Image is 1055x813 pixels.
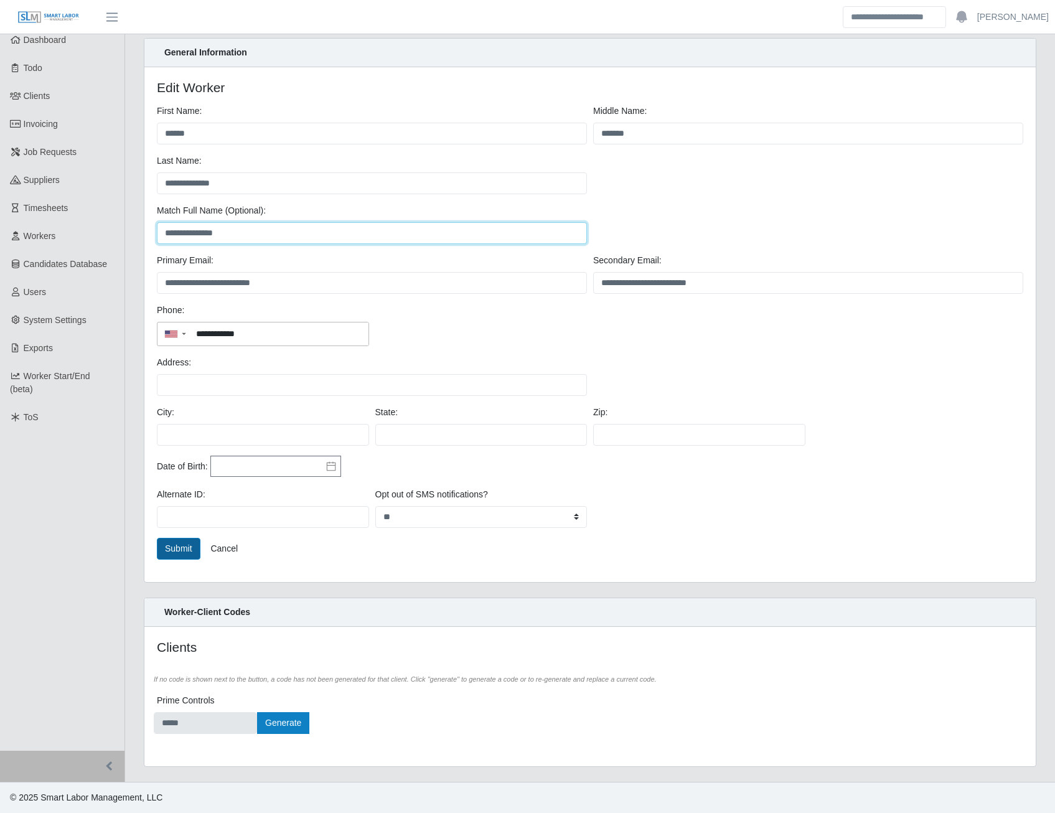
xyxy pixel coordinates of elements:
[157,694,215,707] label: Prime Controls
[154,675,657,683] i: If no code is shown next to the button, a code has not been generated for that client. Click "gen...
[24,203,68,213] span: Timesheets
[157,105,202,118] label: First Name:
[157,322,192,345] div: Country Code Selector
[24,63,42,73] span: Todo
[181,331,187,336] span: ▼
[157,154,202,167] label: Last Name:
[24,412,39,422] span: ToS
[24,343,53,353] span: Exports
[157,460,208,473] label: Date of Birth:
[157,254,213,267] label: Primary Email:
[24,147,77,157] span: Job Requests
[375,406,398,419] label: State:
[157,80,507,95] h4: Edit Worker
[593,105,647,118] label: Middle Name:
[157,304,184,317] label: Phone:
[10,792,162,802] span: © 2025 Smart Labor Management, LLC
[24,119,58,129] span: Invoicing
[157,406,174,419] label: City:
[24,259,108,269] span: Candidates Database
[24,35,67,45] span: Dashboard
[157,639,507,655] h4: Clients
[157,204,266,217] label: Match Full Name (Optional):
[157,488,205,501] label: Alternate ID:
[24,175,60,185] span: Suppliers
[157,356,191,369] label: Address:
[593,254,662,267] label: Secondary Email:
[164,607,250,617] strong: Worker-Client Codes
[157,538,200,560] button: Submit
[10,371,90,394] span: Worker Start/End (beta)
[257,712,309,734] button: Generate
[843,6,946,28] input: Search
[24,91,50,101] span: Clients
[24,231,56,241] span: Workers
[375,488,488,501] label: Opt out of SMS notifications?
[593,406,607,419] label: Zip:
[24,287,47,297] span: Users
[17,11,80,24] img: SLM Logo
[164,47,247,57] strong: General Information
[24,315,87,325] span: System Settings
[202,538,246,560] a: Cancel
[977,11,1049,24] a: [PERSON_NAME]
